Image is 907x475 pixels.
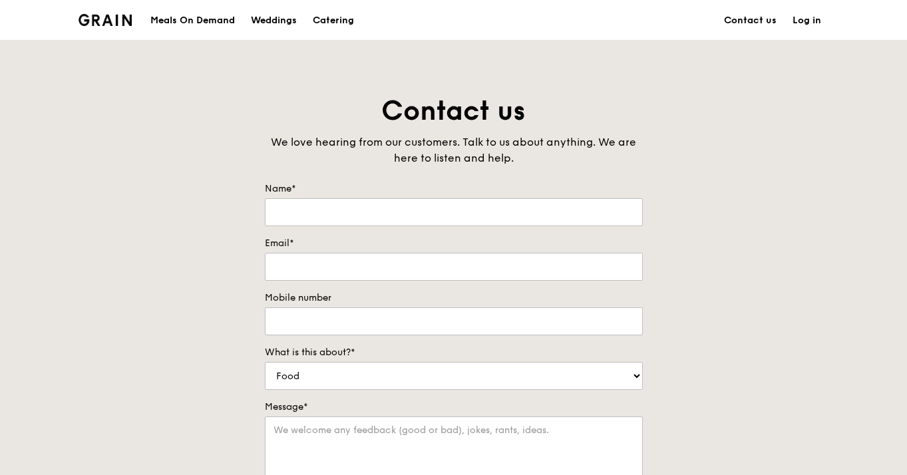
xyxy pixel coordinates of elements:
[265,346,643,359] label: What is this about?*
[265,182,643,196] label: Name*
[265,93,643,129] h1: Contact us
[716,1,785,41] a: Contact us
[265,134,643,166] div: We love hearing from our customers. Talk to us about anything. We are here to listen and help.
[265,291,643,305] label: Mobile number
[313,1,354,41] div: Catering
[785,1,829,41] a: Log in
[243,1,305,41] a: Weddings
[305,1,362,41] a: Catering
[150,1,235,41] div: Meals On Demand
[79,14,132,26] img: Grain
[265,237,643,250] label: Email*
[251,1,297,41] div: Weddings
[265,400,643,414] label: Message*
